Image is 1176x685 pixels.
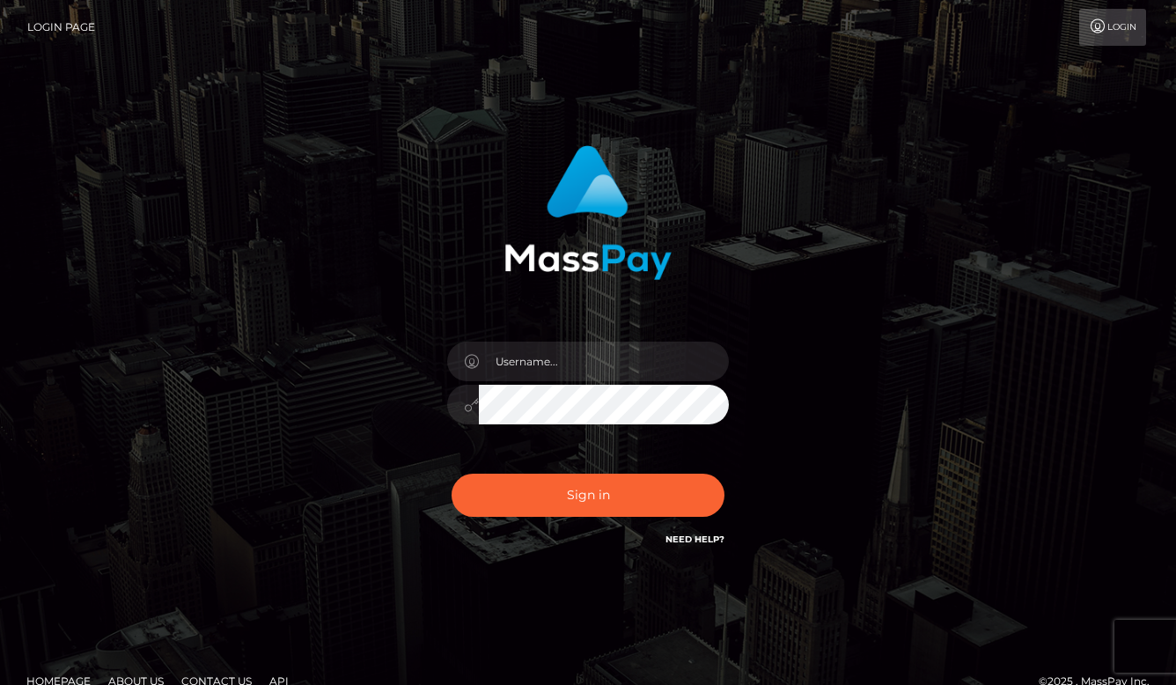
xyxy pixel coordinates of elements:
[504,145,672,280] img: MassPay Login
[27,9,95,46] a: Login Page
[1079,9,1146,46] a: Login
[665,534,724,545] a: Need Help?
[452,474,724,517] button: Sign in
[479,342,729,381] input: Username...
